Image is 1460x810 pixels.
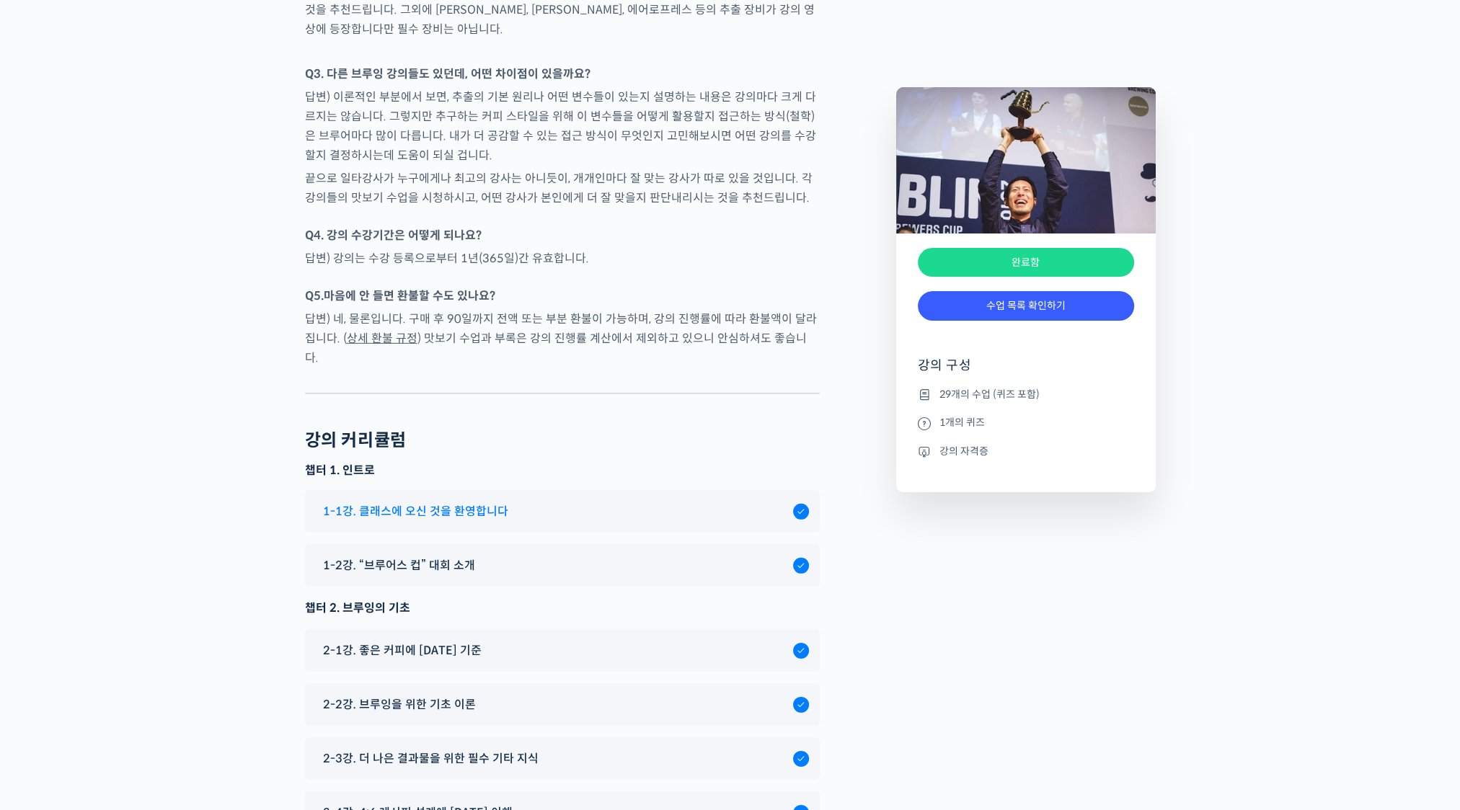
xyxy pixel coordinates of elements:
p: 답변) 강의는 수강 등록으로부터 1년(365일)간 유효합니다. [305,249,820,268]
span: 2-2강. 브루잉을 위한 기초 이론 [323,695,476,714]
strong: Q5. [305,288,495,303]
a: 1-1강. 클래스에 오신 것을 환영합니다 [316,502,809,521]
div: 완료함 [918,248,1134,277]
a: 홈 [4,457,95,493]
h3: 챕터 1. 인트로 [305,463,820,479]
a: 2-1강. 좋은 커피에 [DATE] 기준 [316,641,809,660]
a: 2-2강. 브루잉을 위한 기초 이론 [316,695,809,714]
div: 챕터 2. 브루잉의 기초 [305,598,820,618]
h2: 강의 커리큘럼 [305,430,407,451]
p: 끝으로 일타강사가 누구에게나 최고의 강사는 아니듯이, 개개인마다 잘 맞는 강사가 따로 있을 것입니다. 각 강의들의 맛보기 수업을 시청하시고, 어떤 강사가 본인에게 더 잘 맞을... [305,169,820,208]
span: 2-1강. 좋은 커피에 [DATE] 기준 [323,641,482,660]
a: 수업 목록 확인하기 [918,291,1134,321]
a: 상세 환불 규정 [347,331,417,346]
span: 1-1강. 클래스에 오신 것을 환영합니다 [323,502,508,521]
span: 1-2강. “브루어스 컵” 대회 소개 [323,556,475,575]
p: 답변) 이론적인 부분에서 보면, 추출의 기본 원리나 어떤 변수들이 있는지 설명하는 내용은 강의마다 크게 다르지는 않습니다. 그렇지만 추구하는 커피 스타일을 위해 이 변수들을 ... [305,87,820,165]
li: 1개의 퀴즈 [918,414,1134,432]
span: 대화 [132,479,149,491]
strong: Q3. 다른 브루잉 강의들도 있던데, 어떤 차이점이 있을까요? [305,66,590,81]
strong: 마음에 안 들면 환불할 수도 있나요? [324,288,495,303]
a: 2-3강. 더 나은 결과물을 위한 필수 기타 지식 [316,749,809,768]
li: 29개의 수업 (퀴즈 포함) [918,386,1134,403]
li: 강의 자격증 [918,442,1134,460]
strong: Q4. 강의 수강기간은 어떻게 되나요? [305,228,482,243]
a: 설정 [186,457,277,493]
h4: 강의 구성 [918,357,1134,386]
span: 홈 [45,479,54,490]
p: 답변) 네, 물론입니다. 구매 후 90일까지 전액 또는 부분 환불이 가능하며, 강의 진행률에 따라 환불액이 달라집니다. ( ) 맛보기 수업과 부록은 강의 진행률 계산에서 제외... [305,309,820,368]
a: 1-2강. “브루어스 컵” 대회 소개 [316,556,809,575]
span: 설정 [223,479,240,490]
a: 대화 [95,457,186,493]
span: 2-3강. 더 나은 결과물을 위한 필수 기타 지식 [323,749,539,768]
